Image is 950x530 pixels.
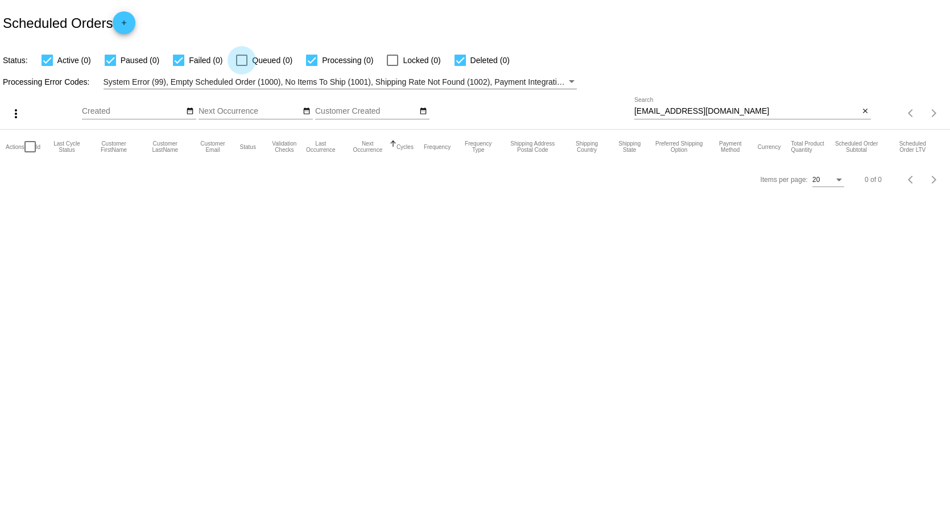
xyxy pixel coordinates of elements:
div: 0 of 0 [865,176,882,184]
button: Change sorting for CurrencyIso [758,143,781,150]
mat-header-cell: Total Product Quantity [791,130,832,164]
mat-header-cell: Actions [6,130,24,164]
button: Previous page [900,102,923,125]
input: Created [82,107,184,116]
button: Clear [859,106,871,118]
span: Locked (0) [403,53,440,67]
span: Queued (0) [252,53,292,67]
button: Change sorting for ShippingState [614,140,645,153]
span: Processing Error Codes: [3,77,90,86]
button: Change sorting for PreferredShippingOption [655,140,703,153]
button: Change sorting for LastOccurrenceUtc [303,140,339,153]
h2: Scheduled Orders [3,11,135,34]
button: Change sorting for LifetimeValue [891,140,934,153]
span: Active (0) [57,53,91,67]
span: Failed (0) [189,53,222,67]
input: Search [634,107,859,116]
button: Previous page [900,168,923,191]
button: Change sorting for CustomerEmail [196,140,229,153]
button: Change sorting for FrequencyType [461,140,495,153]
mat-icon: close [861,107,869,116]
button: Change sorting for Frequency [424,143,451,150]
button: Change sorting for Subtotal [832,140,881,153]
mat-icon: date_range [186,107,194,116]
span: Processing (0) [322,53,373,67]
input: Next Occurrence [199,107,301,116]
mat-icon: add [117,19,131,32]
button: Change sorting for PaymentMethod.Type [713,140,747,153]
button: Next page [923,168,945,191]
button: Change sorting for ShippingCountry [569,140,604,153]
span: Deleted (0) [470,53,510,67]
span: Status: [3,56,28,65]
mat-icon: date_range [419,107,427,116]
span: Paused (0) [121,53,159,67]
mat-icon: more_vert [9,107,23,121]
mat-select: Filter by Processing Error Codes [104,75,577,89]
button: Change sorting for NextOccurrenceUtc [349,140,386,153]
span: 20 [812,176,820,184]
button: Change sorting for Cycles [396,143,414,150]
mat-icon: date_range [303,107,311,116]
button: Change sorting for CustomerFirstName [93,140,135,153]
button: Change sorting for LastProcessingCycleId [51,140,83,153]
button: Change sorting for Id [36,143,40,150]
mat-header-cell: Validation Checks [266,130,303,164]
mat-select: Items per page: [812,176,844,184]
div: Items per page: [761,176,808,184]
button: Next page [923,102,945,125]
button: Change sorting for Status [240,143,256,150]
button: Change sorting for CustomerLastName [144,140,185,153]
input: Customer Created [315,107,418,116]
button: Change sorting for ShippingPostcode [506,140,559,153]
